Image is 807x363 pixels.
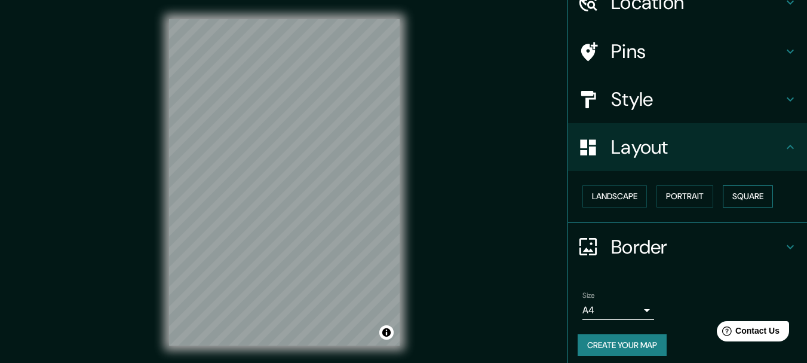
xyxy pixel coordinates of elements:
div: Border [568,223,807,271]
div: A4 [582,301,654,320]
h4: Layout [611,135,783,159]
button: Toggle attribution [379,325,394,340]
button: Create your map [578,334,667,356]
button: Portrait [656,185,713,208]
div: Style [568,75,807,123]
label: Size [582,290,595,300]
iframe: Help widget launcher [701,316,794,350]
div: Pins [568,28,807,75]
button: Square [723,185,773,208]
h4: Style [611,87,783,111]
button: Landscape [582,185,647,208]
div: Layout [568,123,807,171]
h4: Border [611,235,783,259]
canvas: Map [169,19,400,346]
h4: Pins [611,39,783,63]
